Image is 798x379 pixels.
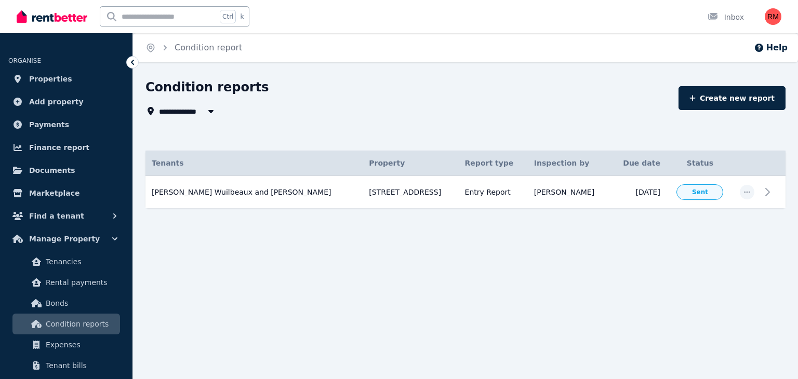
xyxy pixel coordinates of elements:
th: Property [363,151,458,176]
td: [DATE] [610,176,667,209]
a: Bonds [12,293,120,314]
iframe: Intercom live chat [763,344,788,369]
a: Finance report [8,137,124,158]
span: Ctrl [220,10,236,23]
img: RentBetter [17,9,87,24]
span: Finance report [29,141,89,154]
a: Expenses [12,334,120,355]
a: Tenant bills [12,355,120,376]
td: [STREET_ADDRESS] [363,176,458,209]
span: Condition reports [46,318,116,330]
button: Help [754,42,788,54]
span: [PERSON_NAME] Wuilbeaux and [PERSON_NAME] [152,187,331,197]
span: Documents [29,164,75,177]
a: Create new report [679,86,786,110]
span: Bonds [46,297,116,309]
a: Add property [8,91,124,112]
span: Manage Property [29,233,100,245]
div: Inbox [708,12,744,22]
th: Inspection by [528,151,610,176]
span: [PERSON_NAME] [534,187,594,197]
span: Add property [29,96,84,108]
span: Marketplace [29,187,79,199]
a: Payments [8,114,124,135]
img: Rita Manoshina [765,8,781,25]
span: k [240,12,244,21]
a: Condition report [175,43,242,52]
a: Properties [8,69,124,89]
th: Due date [610,151,667,176]
td: Entry Report [459,176,528,209]
span: Properties [29,73,72,85]
a: Rental payments [12,272,120,293]
th: Status [667,151,734,176]
span: Rental payments [46,276,116,289]
nav: Breadcrumb [133,33,255,62]
a: Condition reports [12,314,120,334]
a: Tenancies [12,251,120,272]
a: Marketplace [8,183,124,204]
h1: Condition reports [145,79,269,96]
a: Documents [8,160,124,181]
span: Sent [692,188,708,196]
button: Find a tenant [8,206,124,226]
span: Tenant bills [46,359,116,372]
span: Find a tenant [29,210,84,222]
span: Tenancies [46,255,116,268]
span: Expenses [46,339,116,351]
span: Tenants [152,158,184,168]
th: Report type [459,151,528,176]
button: Manage Property [8,228,124,249]
span: ORGANISE [8,57,41,64]
span: Payments [29,118,69,131]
